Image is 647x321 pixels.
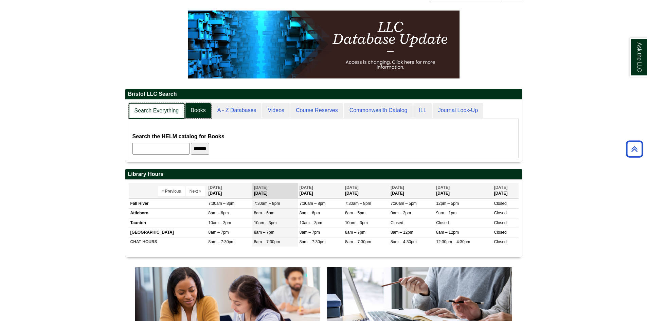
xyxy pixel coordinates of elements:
a: Journal Look-Up [433,103,483,118]
span: 8am – 7:30pm [209,239,235,244]
span: Closed [391,220,403,225]
span: 8am – 7pm [209,230,229,235]
span: 8am – 7pm [300,230,320,235]
span: 8am – 7pm [345,230,365,235]
th: [DATE] [207,183,252,198]
span: 10am – 3pm [254,220,277,225]
a: A - Z Databases [212,103,262,118]
span: 9am – 1pm [436,211,456,215]
a: Books [185,103,211,118]
span: [DATE] [436,185,450,190]
a: Videos [262,103,290,118]
span: 7:30am – 8pm [300,201,326,206]
span: 7:30am – 8pm [209,201,235,206]
button: Next » [186,186,205,196]
td: Attleboro [129,209,207,218]
td: Taunton [129,218,207,228]
span: 9am – 2pm [391,211,411,215]
span: 8am – 6pm [209,211,229,215]
span: Closed [494,201,506,206]
span: 12:30pm – 4:30pm [436,239,470,244]
span: [DATE] [254,185,268,190]
span: 8am – 12pm [436,230,459,235]
span: Closed [494,239,506,244]
span: [DATE] [345,185,359,190]
span: 8am – 5pm [345,211,365,215]
span: 8am – 12pm [391,230,413,235]
th: [DATE] [434,183,492,198]
span: 8am – 6pm [254,211,274,215]
span: [DATE] [209,185,222,190]
button: « Previous [158,186,185,196]
span: 8am – 7:30pm [345,239,371,244]
span: 10am – 3pm [209,220,231,225]
th: [DATE] [298,183,343,198]
span: 7:30am – 8pm [345,201,371,206]
span: 12pm – 5pm [436,201,459,206]
div: Books [132,122,515,155]
th: [DATE] [343,183,389,198]
span: Closed [494,220,506,225]
span: Closed [494,211,506,215]
span: [DATE] [391,185,404,190]
span: Closed [494,230,506,235]
span: 7:30am – 5pm [391,201,417,206]
h2: Library Hours [125,169,522,180]
span: 8am – 7:30pm [300,239,326,244]
span: 10am – 3pm [300,220,322,225]
a: ILL [413,103,432,118]
span: 8am – 7pm [254,230,274,235]
span: 7:30am – 8pm [254,201,280,206]
a: Back to Top [624,144,645,154]
h2: Bristol LLC Search [125,89,522,100]
td: Fall River [129,199,207,209]
th: [DATE] [252,183,298,198]
label: Search the HELM catalog for Books [132,132,224,141]
a: Search Everything [129,103,185,119]
img: HTML tutorial [188,11,460,78]
td: [GEOGRAPHIC_DATA] [129,228,207,237]
span: 8am – 7:30pm [254,239,280,244]
a: Course Reserves [290,103,343,118]
span: 8am – 4:30pm [391,239,417,244]
span: 8am – 6pm [300,211,320,215]
span: Closed [436,220,449,225]
a: Commonwealth Catalog [344,103,413,118]
span: [DATE] [300,185,313,190]
span: 10am – 3pm [345,220,368,225]
td: CHAT HOURS [129,237,207,247]
th: [DATE] [492,183,518,198]
span: [DATE] [494,185,507,190]
th: [DATE] [389,183,434,198]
